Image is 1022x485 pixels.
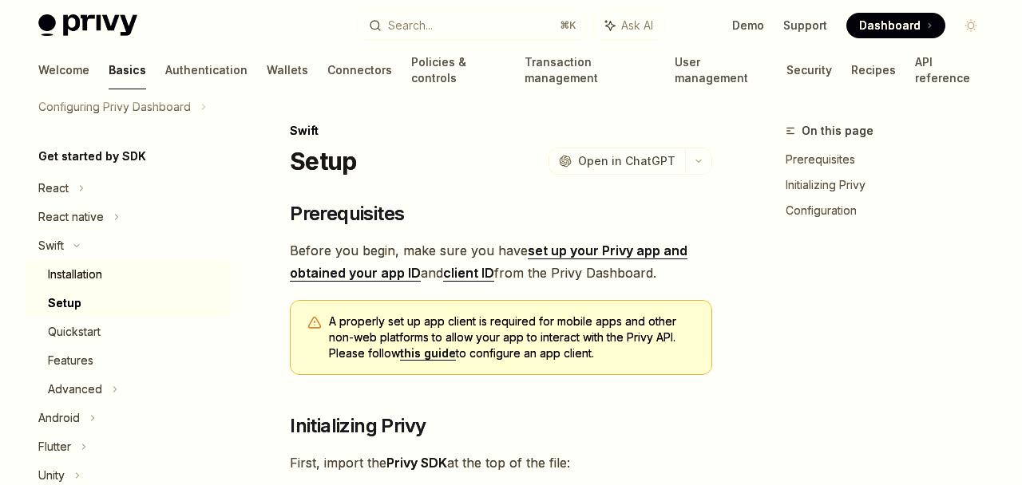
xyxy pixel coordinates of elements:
a: Recipes [851,51,896,89]
button: Toggle dark mode [958,13,984,38]
span: Dashboard [859,18,921,34]
span: Initializing Privy [290,413,426,439]
a: Policies & controls [411,51,505,89]
a: Basics [109,51,146,89]
a: Demo [732,18,764,34]
div: Swift [290,123,712,139]
strong: Privy SDK [386,455,447,471]
a: Initializing Privy [786,172,996,198]
div: Quickstart [48,322,101,341]
span: Open in ChatGPT [578,153,675,169]
div: Advanced [48,380,102,399]
div: Setup [48,294,81,313]
a: Transaction management [525,51,655,89]
div: Search... [388,16,433,35]
a: Features [26,346,230,375]
a: client ID [443,265,494,282]
h1: Setup [290,147,356,175]
a: Configuration [786,198,996,223]
a: API reference [915,51,984,89]
button: Open in ChatGPT [549,148,685,175]
div: Features [48,351,93,370]
span: A properly set up app client is required for mobile apps and other non-web platforms to allow you... [329,313,695,361]
div: Installation [48,265,102,284]
a: Dashboard [846,13,945,38]
a: Authentication [165,51,248,89]
svg: Warning [307,315,323,331]
div: Unity [38,466,65,485]
a: Welcome [38,51,89,89]
div: React native [38,207,104,227]
span: Prerequisites [290,201,404,227]
a: Wallets [267,51,308,89]
div: React [38,179,69,198]
a: Connectors [327,51,392,89]
h5: Get started by SDK [38,147,146,166]
a: Installation [26,260,230,289]
a: Security [786,51,832,89]
span: Ask AI [621,18,653,34]
div: Android [38,408,80,428]
img: light logo [38,14,137,37]
div: Flutter [38,437,71,456]
a: this guide [400,346,456,361]
div: Swift [38,236,64,255]
a: Quickstart [26,317,230,346]
button: Ask AI [594,11,664,40]
span: On this page [802,121,873,140]
a: Setup [26,289,230,317]
a: Support [783,18,827,34]
a: User management [675,51,767,89]
button: Search...⌘K [358,11,586,40]
span: ⌘ K [560,19,576,32]
span: First, import the at the top of the file: [290,451,712,474]
a: Prerequisites [786,147,996,172]
span: Before you begin, make sure you have and from the Privy Dashboard. [290,239,712,284]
